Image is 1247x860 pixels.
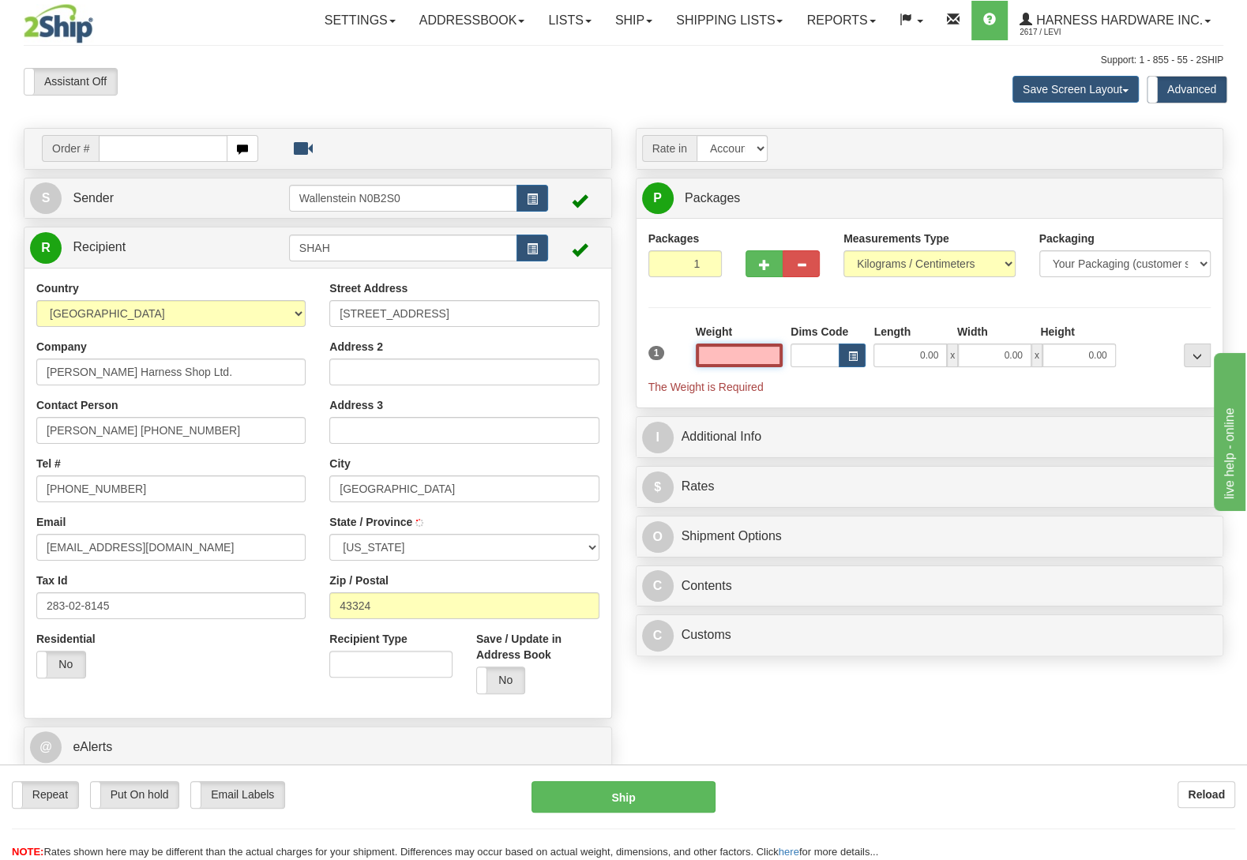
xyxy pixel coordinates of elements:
span: C [642,620,674,652]
label: Residential [36,631,96,647]
label: No [37,652,85,678]
label: Weight [696,324,732,340]
div: Support: 1 - 855 - 55 - 2SHIP [24,54,1223,67]
a: Shipping lists [664,1,794,40]
label: Email [36,514,66,530]
label: State / Province [329,514,412,530]
label: Email Labels [191,782,284,808]
span: P [642,182,674,214]
b: Reload [1188,788,1225,801]
span: Rate in [642,135,697,162]
label: Contact Person [36,397,118,413]
label: Measurements Type [843,231,949,246]
iframe: chat widget [1211,349,1245,510]
span: I [642,422,674,453]
label: Save / Update in Address Book [476,631,599,663]
span: C [642,570,674,602]
img: logo2617.jpg [24,4,93,43]
a: Settings [313,1,408,40]
label: Packaging [1039,231,1095,246]
input: Enter a location [329,300,599,327]
input: Sender Id [289,185,517,212]
label: Dims Code [791,324,848,340]
span: $ [642,471,674,503]
a: $Rates [642,471,1218,503]
span: Sender [73,191,114,205]
a: P Packages [642,182,1218,215]
span: Recipient [73,240,126,253]
label: Repeat [13,782,78,808]
label: Address 2 [329,339,383,355]
a: @ eAlerts [30,731,606,764]
a: Harness Hardware Inc. 2617 / Levi [1008,1,1223,40]
label: Packages [648,231,700,246]
span: 1 [648,346,665,360]
label: Tel # [36,456,61,471]
span: x [1031,344,1042,367]
label: No [477,667,525,693]
a: R Recipient [30,231,260,264]
button: Save Screen Layout [1012,76,1139,103]
label: Address 3 [329,397,383,413]
a: OShipment Options [642,520,1218,553]
label: Width [957,324,988,340]
button: Reload [1178,781,1235,808]
span: NOTE: [12,846,43,858]
span: eAlerts [73,740,112,753]
label: Country [36,280,79,296]
label: Zip / Postal [329,573,389,588]
label: Company [36,339,87,355]
span: @ [30,731,62,763]
button: Ship [531,781,716,813]
label: Tax Id [36,573,67,588]
a: Ship [603,1,664,40]
span: Order # [42,135,99,162]
span: 2617 / Levi [1020,24,1138,40]
a: IAdditional Info [642,421,1218,453]
label: Street Address [329,280,408,296]
span: Packages [685,191,740,205]
a: here [779,846,799,858]
label: Length [873,324,911,340]
img: tiny_red.gif [415,519,423,527]
span: x [947,344,958,367]
label: Recipient Type [329,631,408,647]
a: CCustoms [642,619,1218,652]
label: Advanced [1147,77,1226,103]
span: R [30,232,62,264]
a: Reports [794,1,887,40]
div: live help - online [12,9,146,28]
span: O [642,521,674,553]
label: Put On hold [91,782,179,808]
label: Assistant Off [24,69,117,95]
input: Recipient Id [289,235,517,261]
label: Height [1040,324,1075,340]
a: Lists [536,1,603,40]
div: ... [1184,344,1211,367]
a: CContents [642,570,1218,603]
span: Harness Hardware Inc. [1032,13,1203,27]
span: The Weight is Required [648,381,764,393]
a: Addressbook [408,1,537,40]
span: S [30,182,62,214]
label: City [329,456,350,471]
a: S Sender [30,182,289,215]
